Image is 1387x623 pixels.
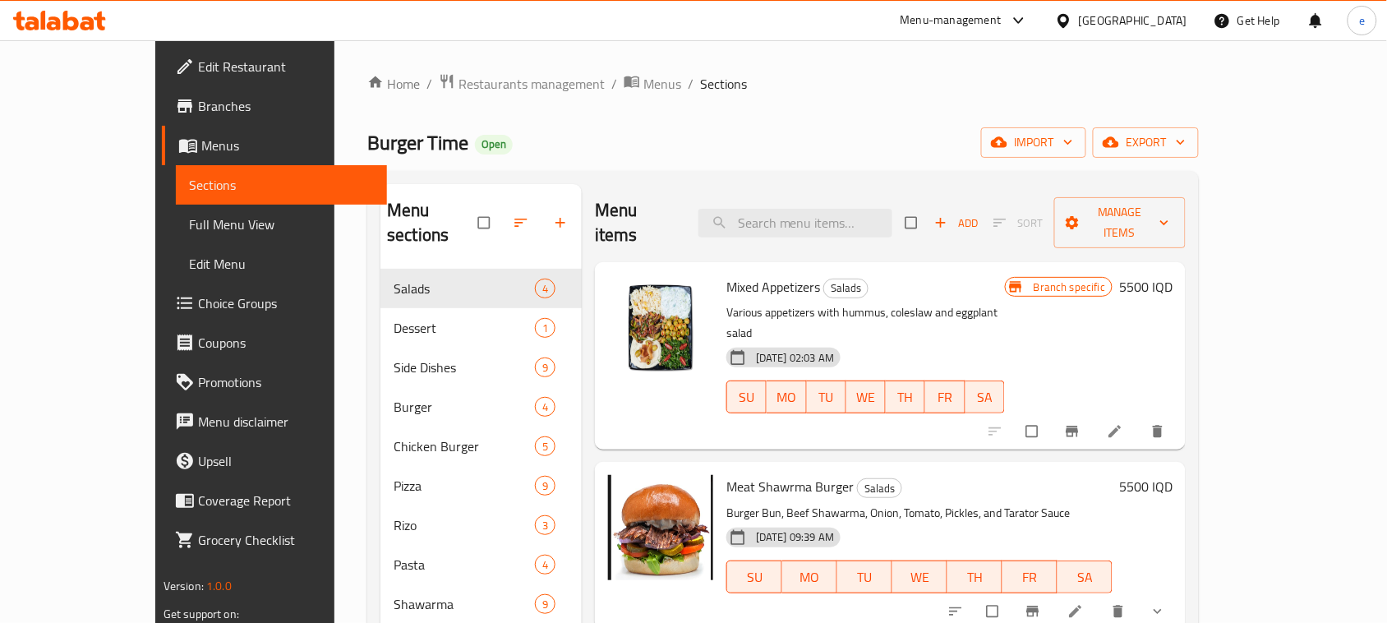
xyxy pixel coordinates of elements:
span: Branches [198,96,374,116]
a: Full Menu View [176,205,387,244]
button: delete [1140,413,1179,450]
span: WE [853,385,879,409]
span: Add item [930,210,983,236]
span: 4 [536,399,555,415]
div: Salads [823,279,869,298]
span: Open [475,137,513,151]
span: Sort sections [503,205,542,241]
span: Side Dishes [394,358,535,377]
div: items [535,397,555,417]
a: Branches [162,86,387,126]
span: 5 [536,439,555,455]
nav: breadcrumb [367,73,1199,95]
a: Coverage Report [162,481,387,520]
button: MO [767,381,806,413]
div: Burger4 [380,387,582,427]
input: search [698,209,892,238]
span: Mixed Appetizers [726,275,820,299]
span: Burger [394,397,535,417]
span: TU [844,565,886,589]
span: Coupons [198,333,374,353]
span: Add [934,214,979,233]
span: Shawarma [394,594,535,614]
img: Mixed Appetizers [608,275,713,381]
h2: Menu items [595,198,679,247]
p: Various appetizers with hummus, coleslaw and eggplant salad [726,302,1005,344]
span: Select section [896,207,930,238]
div: Salads [857,478,902,498]
button: Branch-specific-item [1054,413,1094,450]
a: Home [367,74,420,94]
button: SU [726,561,782,593]
div: Pasta [394,555,535,575]
a: Edit Restaurant [162,47,387,86]
a: Edit menu item [1067,603,1087,620]
span: Dessert [394,318,535,338]
button: TU [807,381,846,413]
span: Menus [201,136,374,155]
span: TH [954,565,996,589]
span: Menus [643,74,681,94]
span: Edit Menu [189,254,374,274]
div: Side Dishes9 [380,348,582,387]
span: Coverage Report [198,491,374,510]
div: items [535,476,555,496]
h6: 5500 IQD [1119,275,1173,298]
li: / [611,74,617,94]
div: items [535,594,555,614]
div: Rizo [394,515,535,535]
span: 9 [536,478,555,494]
a: Edit Menu [176,244,387,284]
button: WE [846,381,886,413]
span: export [1106,132,1186,153]
span: TU [813,385,840,409]
button: TU [837,561,892,593]
span: Version: [164,575,204,597]
div: Dessert1 [380,308,582,348]
span: Burger Time [367,124,468,161]
span: SA [972,385,998,409]
div: Rizo3 [380,505,582,545]
a: Menus [624,73,681,95]
a: Sections [176,165,387,205]
span: 1.0.0 [206,575,232,597]
span: TH [892,385,919,409]
button: Add [930,210,983,236]
div: items [535,515,555,535]
div: [GEOGRAPHIC_DATA] [1079,12,1187,30]
div: Pizza9 [380,466,582,505]
span: Promotions [198,372,374,392]
img: Meat Shawrma Burger [608,475,713,580]
span: [DATE] 09:39 AM [749,529,841,545]
span: SU [734,385,760,409]
div: Chicken Burger5 [380,427,582,466]
button: export [1093,127,1199,158]
span: Choice Groups [198,293,374,313]
div: items [535,436,555,456]
a: Promotions [162,362,387,402]
div: items [535,279,555,298]
span: Upsell [198,451,374,471]
button: MO [782,561,837,593]
span: 9 [536,360,555,376]
span: FR [1009,565,1051,589]
h2: Menu sections [387,198,478,247]
span: WE [899,565,941,589]
span: Salads [858,479,901,498]
span: MO [789,565,831,589]
button: Manage items [1054,197,1186,248]
span: Salads [394,279,535,298]
a: Upsell [162,441,387,481]
span: Grocery Checklist [198,530,374,550]
span: Pizza [394,476,535,496]
div: items [535,555,555,575]
span: Meat Shawrma Burger [726,474,854,499]
button: Add section [542,205,582,241]
button: import [981,127,1086,158]
span: Menu disclaimer [198,412,374,431]
a: Choice Groups [162,284,387,323]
